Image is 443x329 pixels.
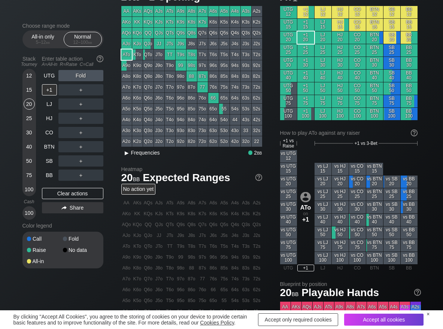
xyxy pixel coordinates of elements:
div: 93s [241,60,251,71]
div: Fold [58,70,103,81]
div: A9o [121,60,132,71]
div: 86o [186,93,197,103]
div: 66 [208,93,219,103]
div: BTN 30 [366,57,383,69]
div: 64s [230,93,240,103]
div: Q8s [186,28,197,38]
div: LJ [42,98,57,110]
div: 50 [24,155,35,167]
div: 92o [176,136,186,147]
div: 98s [186,60,197,71]
div: 97s [197,60,208,71]
div: Q3s [241,28,251,38]
img: share.864f2f62.svg [61,206,67,210]
div: KJs [154,17,164,27]
div: BB 40 [401,70,418,82]
div: 87o [186,82,197,92]
div: KTo [132,49,143,60]
div: T2s [252,49,262,60]
div: CO [42,127,57,138]
div: K7s [197,17,208,27]
div: 72s [252,82,262,92]
div: 12 – 100 [67,40,98,45]
div: Stack [19,53,39,70]
div: T6o [165,93,175,103]
div: UTG 15 [280,19,297,31]
div: T3s [241,49,251,60]
div: LJ 20 [315,31,331,44]
div: SB 30 [383,57,400,69]
div: 62o [208,136,219,147]
div: AA [121,6,132,16]
div: BB 15 [401,19,418,31]
div: A7o [121,82,132,92]
div: LJ 75 [315,95,331,107]
div: 12 [24,70,35,81]
div: CO 20 [349,31,366,44]
div: BTN 15 [366,19,383,31]
div: 95o [176,104,186,114]
div: UTG 12 [280,6,297,18]
div: QJs [154,28,164,38]
div: 73s [241,82,251,92]
div: 5 – 12 [27,40,59,45]
div: 98o [176,71,186,82]
div: 74s [230,82,240,92]
div: T3o [165,125,175,136]
div: 52s [252,104,262,114]
div: BB 30 [401,57,418,69]
div: J4s [230,39,240,49]
div: ＋ [58,141,103,152]
div: All-in [27,259,63,264]
div: A3o [121,125,132,136]
div: K5o [132,104,143,114]
div: J8s [186,39,197,49]
div: Q2o [143,136,154,147]
div: CO 75 [349,95,366,107]
div: SB 100 [383,108,400,120]
div: +1 75 [297,95,314,107]
div: +1 100 [297,108,314,120]
div: HJ [42,113,57,124]
span: +1 vs 3-Bet [354,141,377,146]
div: Tourney [19,62,39,67]
div: LJ 15 [315,19,331,31]
div: LJ 50 [315,82,331,95]
div: How to play ATo against any raiser [280,130,418,136]
div: HJ 30 [332,57,349,69]
div: Q3o [143,125,154,136]
div: 86s [208,71,219,82]
div: A2o [121,136,132,147]
div: A9s [176,6,186,16]
div: ATo [121,49,132,60]
div: 22 [252,136,262,147]
div: LJ 25 [315,44,331,57]
div: UTG [42,70,57,81]
div: AKs [132,6,143,16]
div: J6o [154,93,164,103]
div: AJs [154,6,164,16]
div: KQs [143,17,154,27]
div: JJ [154,39,164,49]
div: +1 30 [297,57,314,69]
div: J9s [176,39,186,49]
div: 100 [24,207,35,219]
div: +1 25 [297,44,314,57]
span: bb [257,150,262,156]
div: 62s [252,93,262,103]
div: ＋ [58,155,103,167]
div: +1 15 [297,19,314,31]
div: KTs [165,17,175,27]
div: J2s [252,39,262,49]
div: T5o [165,104,175,114]
div: Q7s [197,28,208,38]
div: KK [132,17,143,27]
div: KQo [132,28,143,38]
div: 20 [24,98,35,110]
div: 76s [208,82,219,92]
div: No data [63,247,99,253]
div: 72o [197,136,208,147]
div: 54o [219,115,230,125]
div: +1 [42,84,57,95]
div: K8o [132,71,143,82]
